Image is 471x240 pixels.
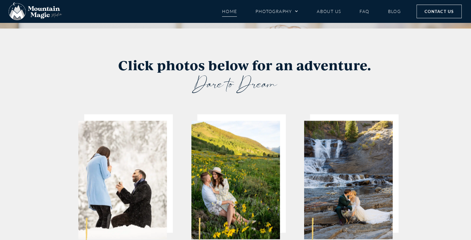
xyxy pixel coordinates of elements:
a: About Us [317,6,341,17]
span: Contact Us [425,8,454,15]
img: Crested Butte Elopement Secret Waterfall GIF Adventure photographer Colorado photographers weddin... [304,121,393,239]
a: Home [222,6,237,17]
a: Photography [255,6,298,17]
img: Mountain Magic Media photography logo Crested Butte Photographer [9,2,62,20]
nav: Menu [222,6,401,17]
h3: Click photos below for an adventure. [68,58,421,72]
h3: Dare to Dream [50,71,421,97]
img: engagements woman in hat sitting on man's lap in field of yellow sunflowers in one of the best an... [191,121,280,239]
a: Contact Us [416,5,462,18]
a: FAQ [360,6,369,17]
img: Aspen Carriage and Sleigh snowy Aspen, CO surprise proposal sleigh ride winter blue coat on one k... [78,121,167,239]
a: Blog [388,6,401,17]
